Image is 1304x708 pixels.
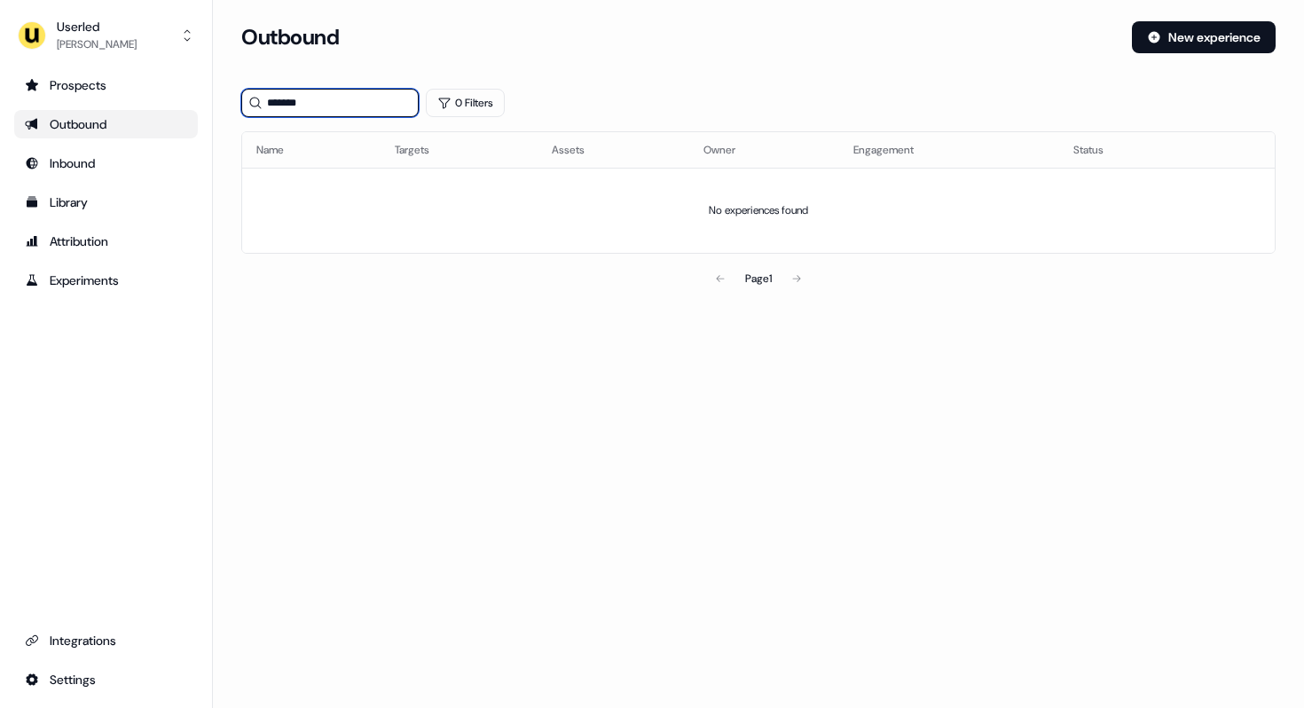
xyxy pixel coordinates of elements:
[14,71,198,99] a: Go to prospects
[839,132,1059,168] th: Engagement
[14,227,198,256] a: Go to attribution
[57,35,137,53] div: [PERSON_NAME]
[1132,21,1276,53] button: New experience
[25,193,187,211] div: Library
[538,132,689,168] th: Assets
[25,76,187,94] div: Prospects
[25,671,187,688] div: Settings
[14,266,198,295] a: Go to experiments
[14,665,198,694] a: Go to integrations
[14,14,198,57] button: Userled[PERSON_NAME]
[14,110,198,138] a: Go to outbound experience
[14,626,198,655] a: Go to integrations
[14,149,198,177] a: Go to Inbound
[25,632,187,649] div: Integrations
[57,18,137,35] div: Userled
[1059,132,1205,168] th: Status
[381,132,537,168] th: Targets
[242,132,381,168] th: Name
[745,270,772,287] div: Page 1
[25,271,187,289] div: Experiments
[14,188,198,216] a: Go to templates
[25,232,187,250] div: Attribution
[242,168,1275,253] td: No experiences found
[689,132,839,168] th: Owner
[426,89,505,117] button: 0 Filters
[241,24,339,51] h3: Outbound
[25,154,187,172] div: Inbound
[25,115,187,133] div: Outbound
